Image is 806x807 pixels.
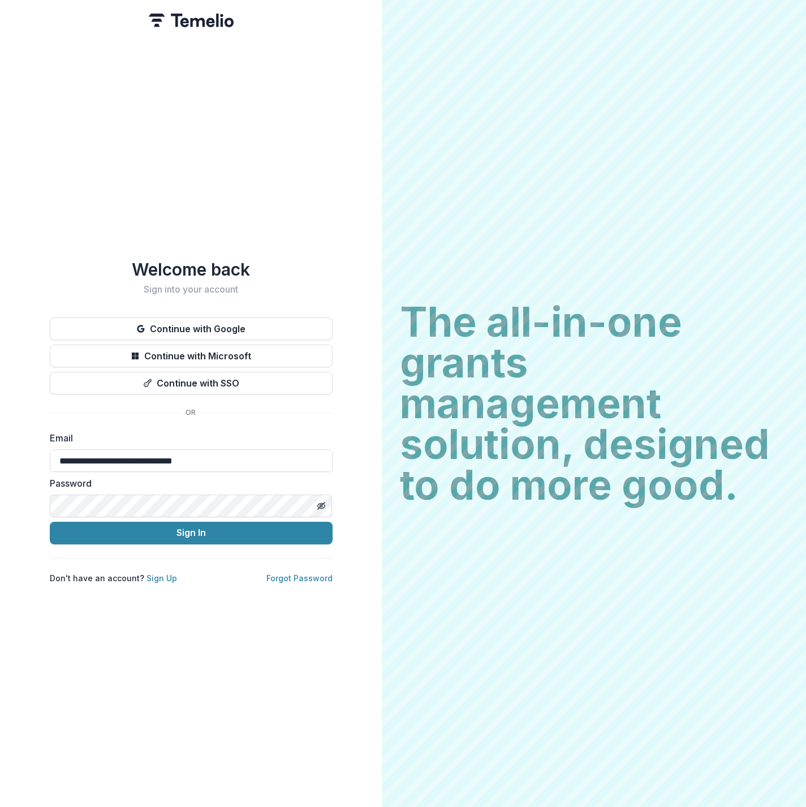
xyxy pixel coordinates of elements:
[50,317,333,340] button: Continue with Google
[50,572,177,584] p: Don't have an account?
[50,431,326,445] label: Email
[266,573,333,583] a: Forgot Password
[149,14,234,27] img: Temelio
[50,284,333,295] h2: Sign into your account
[50,477,326,490] label: Password
[50,522,333,544] button: Sign In
[50,345,333,367] button: Continue with Microsoft
[146,573,177,583] a: Sign Up
[50,259,333,280] h1: Welcome back
[50,372,333,394] button: Continue with SSO
[312,497,330,515] button: Toggle password visibility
